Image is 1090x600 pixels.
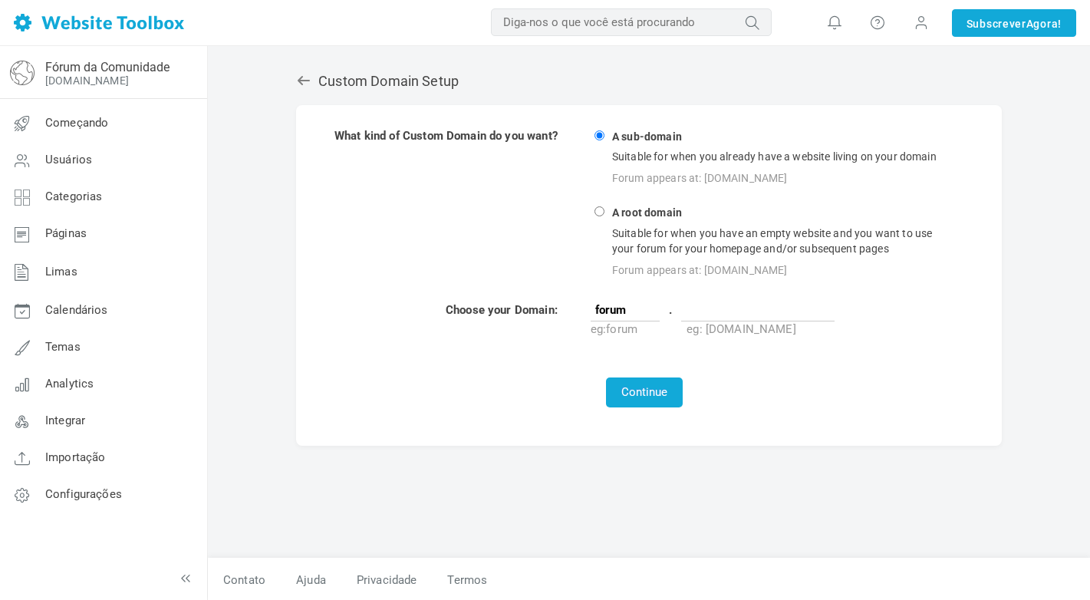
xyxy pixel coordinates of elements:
[432,567,487,594] a: Termos
[334,302,588,338] td: Choose your Domain:
[591,322,637,336] span: eg:
[610,222,955,260] div: Suitable for when you have an empty website and you want to use your forum for your homepage and/...
[952,9,1076,37] a: SubscreverAgora!
[45,450,106,464] span: Importação
[45,377,94,391] span: Analytics
[281,567,341,594] a: Ajuda
[610,168,955,188] div: Forum appears at: [DOMAIN_NAME]
[45,116,108,130] span: Começando
[45,414,85,427] span: Integrar
[318,73,459,89] font: Custom Domain Setup
[45,190,103,203] span: Categorias
[45,153,92,166] span: Usuários
[610,145,955,168] div: Suitable for when you already have a website living on your domain
[663,302,678,318] span: .
[341,567,433,594] a: Privacidade
[45,60,170,74] a: Fórum da Comunidade
[45,487,122,501] span: Configurações
[606,377,683,407] button: Continue
[610,206,684,221] strong: A root domain
[45,74,129,87] a: [DOMAIN_NAME]
[606,322,637,336] span: forum
[334,127,588,281] td: What kind of Custom Domain do you want?
[45,303,108,317] span: Calendários
[45,226,87,240] span: Páginas
[45,265,77,279] span: Limas
[10,61,35,85] img: globe-icon.png
[967,18,1026,30] font: Subscrever
[610,260,955,280] div: Forum appears at: [DOMAIN_NAME]
[687,322,796,336] span: eg: [DOMAIN_NAME]
[491,8,772,36] input: Diga-nos o que você está procurando
[45,340,81,354] span: Temas
[1026,15,1062,32] span: Agora!
[208,567,281,594] a: Contato
[610,130,684,145] strong: A sub-domain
